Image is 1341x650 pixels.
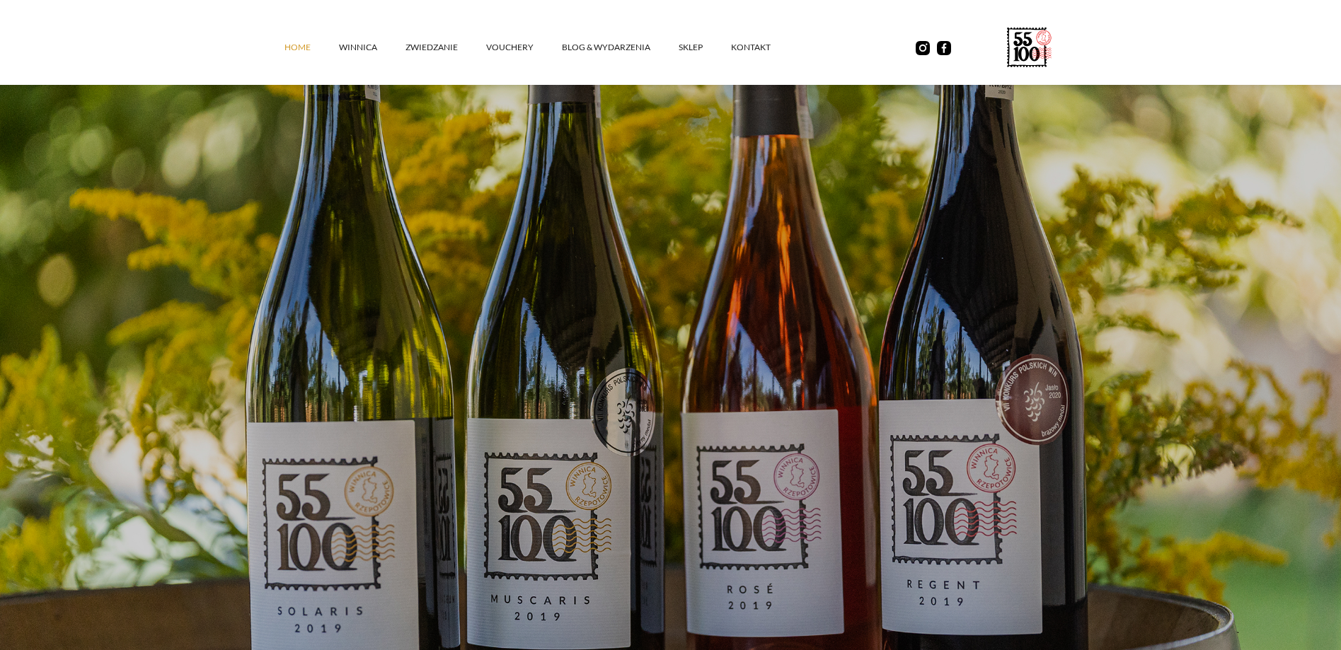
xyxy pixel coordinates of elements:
[284,26,339,69] a: Home
[679,26,731,69] a: SKLEP
[486,26,562,69] a: vouchery
[405,26,486,69] a: ZWIEDZANIE
[339,26,405,69] a: winnica
[731,26,799,69] a: kontakt
[562,26,679,69] a: Blog & Wydarzenia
